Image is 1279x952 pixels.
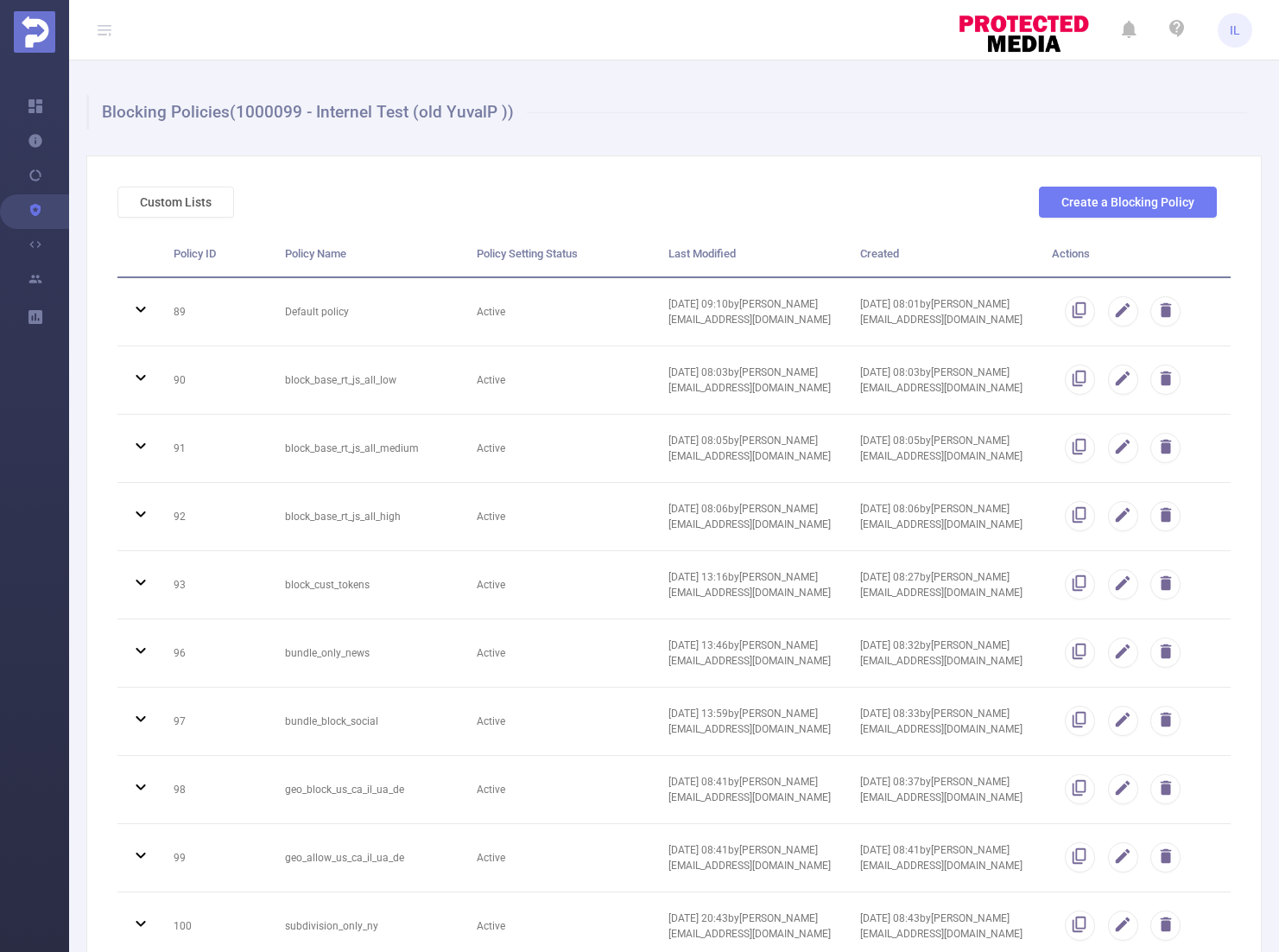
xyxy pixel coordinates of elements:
[1039,187,1217,218] button: Create a Blocking Policy
[161,824,272,892] td: 99
[1230,13,1240,48] span: IL
[161,483,272,551] td: 92
[1052,247,1090,260] span: Actions
[860,776,1023,803] span: [DATE] 08:37 by [PERSON_NAME][EMAIL_ADDRESS][DOMAIN_NAME]
[272,278,464,346] td: Default policy
[477,306,505,318] span: Active
[272,483,464,551] td: block_base_rt_js_all_high
[860,708,1023,735] span: [DATE] 08:33 by [PERSON_NAME][EMAIL_ADDRESS][DOMAIN_NAME]
[860,639,1023,667] span: [DATE] 08:32 by [PERSON_NAME][EMAIL_ADDRESS][DOMAIN_NAME]
[477,442,505,454] span: Active
[668,639,831,667] span: [DATE] 13:46 by [PERSON_NAME][EMAIL_ADDRESS][DOMAIN_NAME]
[668,435,831,462] span: [DATE] 08:05 by [PERSON_NAME][EMAIL_ADDRESS][DOMAIN_NAME]
[161,415,272,483] td: 91
[668,912,831,940] span: [DATE] 20:43 by [PERSON_NAME][EMAIL_ADDRESS][DOMAIN_NAME]
[860,912,1023,940] span: [DATE] 08:43 by [PERSON_NAME][EMAIL_ADDRESS][DOMAIN_NAME]
[161,551,272,619] td: 93
[272,619,464,688] td: bundle_only_news
[477,852,505,864] span: Active
[860,247,899,260] span: Created
[860,435,1023,462] span: [DATE] 08:05 by [PERSON_NAME][EMAIL_ADDRESS][DOMAIN_NAME]
[860,366,1023,394] span: [DATE] 08:03 by [PERSON_NAME][EMAIL_ADDRESS][DOMAIN_NAME]
[477,715,505,727] span: Active
[668,366,831,394] span: [DATE] 08:03 by [PERSON_NAME][EMAIL_ADDRESS][DOMAIN_NAME]
[161,346,272,415] td: 90
[161,756,272,824] td: 98
[477,374,505,386] span: Active
[477,920,505,932] span: Active
[477,647,505,659] span: Active
[117,195,234,209] a: Custom Lists
[117,187,234,218] button: Custom Lists
[668,571,831,599] span: [DATE] 13:16 by [PERSON_NAME][EMAIL_ADDRESS][DOMAIN_NAME]
[860,571,1023,599] span: [DATE] 08:27 by [PERSON_NAME][EMAIL_ADDRESS][DOMAIN_NAME]
[14,11,55,53] img: Protected Media
[272,346,464,415] td: block_base_rt_js_all_low
[668,298,831,326] span: [DATE] 09:10 by [PERSON_NAME][EMAIL_ADDRESS][DOMAIN_NAME]
[272,756,464,824] td: geo_block_us_ca_il_ua_de
[285,247,346,260] span: Policy Name
[477,579,505,591] span: Active
[86,95,1247,130] h1: Blocking Policies (1000099 - Internel Test (old YuvalP ))
[860,298,1023,326] span: [DATE] 08:01 by [PERSON_NAME][EMAIL_ADDRESS][DOMAIN_NAME]
[860,844,1023,872] span: [DATE] 08:41 by [PERSON_NAME][EMAIL_ADDRESS][DOMAIN_NAME]
[161,278,272,346] td: 89
[161,688,272,756] td: 97
[161,619,272,688] td: 96
[477,247,578,260] span: Policy Setting Status
[272,688,464,756] td: bundle_block_social
[272,415,464,483] td: block_base_rt_js_all_medium
[174,247,216,260] span: Policy ID
[860,503,1023,530] span: [DATE] 08:06 by [PERSON_NAME][EMAIL_ADDRESS][DOMAIN_NAME]
[477,511,505,523] span: Active
[668,844,831,872] span: [DATE] 08:41 by [PERSON_NAME][EMAIL_ADDRESS][DOMAIN_NAME]
[272,551,464,619] td: block_cust_tokens
[668,503,831,530] span: [DATE] 08:06 by [PERSON_NAME][EMAIL_ADDRESS][DOMAIN_NAME]
[668,247,736,260] span: Last Modified
[668,708,831,735] span: [DATE] 13:59 by [PERSON_NAME][EMAIL_ADDRESS][DOMAIN_NAME]
[272,824,464,892] td: geo_allow_us_ca_il_ua_de
[477,784,505,796] span: Active
[668,776,831,803] span: [DATE] 08:41 by [PERSON_NAME][EMAIL_ADDRESS][DOMAIN_NAME]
